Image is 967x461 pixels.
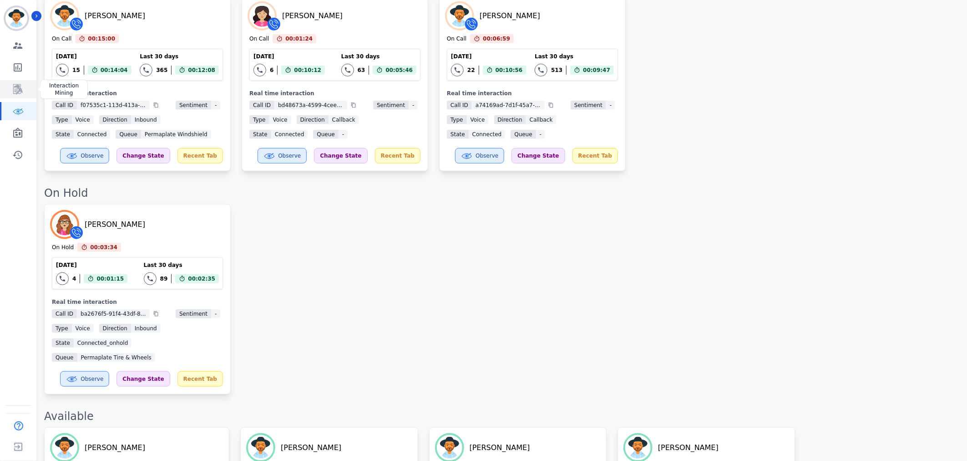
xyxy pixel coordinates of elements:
[455,148,504,164] button: Observe
[116,371,170,387] div: Change State
[341,53,416,60] div: Last 30 days
[269,115,291,124] span: voice
[297,115,329,124] span: Direction
[52,130,74,139] span: State
[85,219,145,230] div: [PERSON_NAME]
[211,309,220,318] span: -
[77,309,150,318] span: ba2676f5-91f4-43df-840d-72d137a00111
[447,90,618,97] div: Real time interaction
[56,261,127,269] div: [DATE]
[551,67,562,74] div: 513
[249,90,420,97] div: Real time interaction
[52,298,223,306] div: Real time interaction
[373,101,409,110] span: Sentiment
[90,243,117,252] span: 00:03:34
[467,115,489,124] span: voice
[447,35,466,43] div: On Call
[101,66,128,75] span: 00:14:04
[85,442,145,453] div: [PERSON_NAME]
[72,324,94,333] span: voice
[483,34,510,43] span: 00:06:59
[329,115,359,124] span: callback
[270,67,273,74] div: 6
[274,101,347,110] span: bd48673a-4599-4cee-a14b-6f4d66bbb82d
[72,275,76,282] div: 4
[314,148,367,164] div: Change State
[99,115,131,124] span: Direction
[480,10,540,21] div: [PERSON_NAME]
[469,130,506,139] span: connected
[131,324,161,333] span: inbound
[447,3,472,29] img: Avatar
[52,338,74,348] span: State
[375,148,420,164] div: Recent Tab
[249,3,275,29] img: Avatar
[176,309,211,318] span: Sentiment
[249,130,271,139] span: State
[52,244,74,252] div: On Hold
[52,3,77,29] img: Avatar
[5,7,27,29] img: Bordered avatar
[140,53,219,60] div: Last 30 days
[496,66,523,75] span: 00:10:56
[385,66,413,75] span: 00:05:46
[77,353,155,362] span: Permaplate Tire & Wheels
[96,274,124,283] span: 00:01:15
[52,101,77,110] span: Call ID
[176,101,211,110] span: Sentiment
[56,53,131,60] div: [DATE]
[177,148,223,164] div: Recent Tab
[81,375,103,383] span: Observe
[52,309,77,318] span: Call ID
[116,130,141,139] span: Queue
[285,34,313,43] span: 00:01:24
[535,53,614,60] div: Last 30 days
[249,35,269,43] div: On Call
[144,261,219,269] div: Last 30 days
[177,371,223,387] div: Recent Tab
[160,275,168,282] div: 89
[358,67,365,74] div: 63
[258,148,307,164] button: Observe
[52,324,72,333] span: Type
[60,371,109,387] button: Observe
[511,148,565,164] div: Change State
[447,101,472,110] span: Call ID
[625,435,651,461] img: Avatar
[511,130,536,139] span: Queue
[447,115,467,124] span: Type
[282,10,343,21] div: [PERSON_NAME]
[52,90,223,97] div: Real time interaction
[141,130,211,139] span: Permaplate Windshield
[52,115,72,124] span: Type
[437,435,462,461] img: Avatar
[294,66,321,75] span: 00:10:12
[658,442,719,453] div: [PERSON_NAME]
[72,67,80,74] div: 15
[131,115,161,124] span: inbound
[72,115,94,124] span: voice
[44,186,958,200] div: On Hold
[156,67,167,74] div: 365
[470,442,530,453] div: [PERSON_NAME]
[447,130,469,139] span: State
[409,101,418,110] span: -
[281,442,341,453] div: [PERSON_NAME]
[74,130,111,139] span: connected
[339,130,348,139] span: -
[44,409,958,424] div: Available
[571,101,606,110] span: Sentiment
[248,435,273,461] img: Avatar
[81,152,103,159] span: Observe
[467,67,475,74] div: 22
[278,152,301,159] span: Observe
[116,148,170,164] div: Change State
[606,101,615,110] span: -
[313,130,338,139] span: Queue
[472,101,545,110] span: a74169ad-7d1f-45a7-86b8-65eb71d90311
[451,53,526,60] div: [DATE]
[60,148,109,164] button: Observe
[99,324,131,333] span: Direction
[88,34,115,43] span: 00:15:00
[572,148,618,164] div: Recent Tab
